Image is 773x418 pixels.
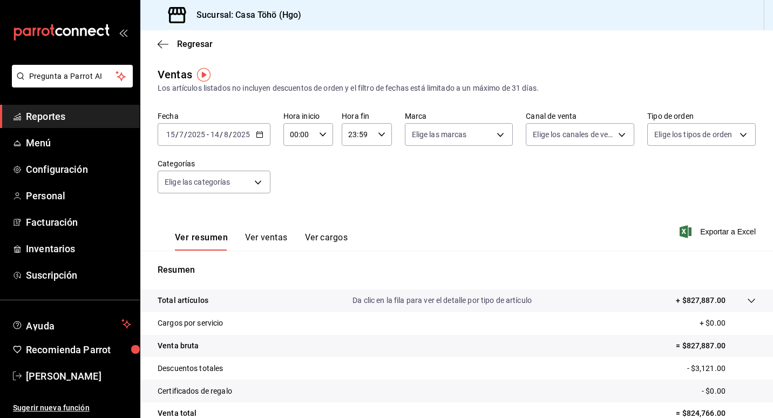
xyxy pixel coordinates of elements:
span: Elige las categorías [165,177,230,187]
span: - [207,130,209,139]
button: Ver ventas [245,232,288,251]
input: -- [223,130,229,139]
p: Total artículos [158,295,208,306]
h3: Sucursal: Casa Töhö (Hgo) [188,9,301,22]
button: Ver resumen [175,232,228,251]
span: / [220,130,223,139]
p: Da clic en la fila para ver el detalle por tipo de artículo [352,295,532,306]
p: Venta bruta [158,340,199,352]
p: Cargos por servicio [158,318,223,329]
span: / [175,130,179,139]
button: Regresar [158,39,213,49]
span: Personal [26,188,131,203]
label: Tipo de orden [647,112,756,120]
span: Ayuda [26,318,117,331]
p: Resumen [158,264,756,277]
img: Tooltip marker [197,68,211,82]
p: Descuentos totales [158,363,223,374]
span: Regresar [177,39,213,49]
div: Ventas [158,66,192,83]
input: -- [179,130,184,139]
label: Categorías [158,160,270,167]
input: ---- [232,130,250,139]
p: - $3,121.00 [687,363,756,374]
span: Elige las marcas [412,129,467,140]
button: Ver cargos [305,232,348,251]
p: = $827,887.00 [676,340,756,352]
label: Canal de venta [526,112,634,120]
label: Fecha [158,112,270,120]
span: Elige los canales de venta [533,129,614,140]
button: open_drawer_menu [119,28,127,37]
p: Certificados de regalo [158,386,232,397]
button: Pregunta a Parrot AI [12,65,133,87]
button: Exportar a Excel [682,225,756,238]
span: Suscripción [26,268,131,282]
input: -- [166,130,175,139]
label: Marca [405,112,513,120]
span: Menú [26,136,131,150]
label: Hora inicio [283,112,333,120]
a: Pregunta a Parrot AI [8,78,133,90]
span: Elige los tipos de orden [654,129,732,140]
span: Pregunta a Parrot AI [29,71,116,82]
span: / [184,130,187,139]
span: Facturación [26,215,131,230]
span: Inventarios [26,241,131,256]
input: ---- [187,130,206,139]
span: Configuración [26,162,131,177]
p: - $0.00 [702,386,756,397]
span: Recomienda Parrot [26,342,131,357]
p: + $827,887.00 [676,295,725,306]
label: Hora fin [342,112,391,120]
div: navigation tabs [175,232,348,251]
input: -- [210,130,220,139]
span: Reportes [26,109,131,124]
div: Los artículos listados no incluyen descuentos de orden y el filtro de fechas está limitado a un m... [158,83,756,94]
p: + $0.00 [700,318,756,329]
span: / [229,130,232,139]
span: [PERSON_NAME] [26,369,131,383]
span: Sugerir nueva función [13,402,131,414]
